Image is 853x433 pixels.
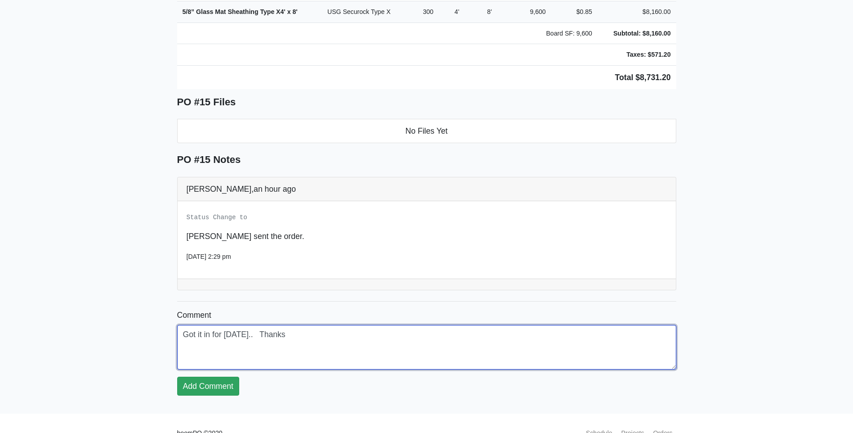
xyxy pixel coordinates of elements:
[183,8,298,15] strong: 5/8” Glass Mat Sheathing Type X
[287,8,291,15] span: x
[187,253,231,260] small: [DATE] 2:29 pm
[281,8,286,15] span: 4'
[177,377,239,396] a: Add Comment
[177,309,211,321] label: Comment
[187,232,304,241] span: [PERSON_NAME] sent the order.
[187,214,247,221] small: Status Change to
[518,1,551,23] td: 9,600
[598,1,676,23] td: $8,160.00
[177,65,676,89] td: Total $8,731.20
[322,1,407,23] td: USG Securock Type X
[598,23,676,44] td: Subtotal: $8,160.00
[551,1,598,23] td: $0.85
[178,177,676,201] div: [PERSON_NAME],
[487,8,492,15] span: 8'
[407,1,449,23] td: 300
[455,8,460,15] span: 4'
[177,96,676,108] h5: PO #15 Files
[598,44,676,66] td: Taxes: $571.20
[292,8,297,15] span: 8'
[177,154,676,166] h5: PO #15 Notes
[177,119,676,143] li: No Files Yet
[546,30,592,37] span: Board SF: 9,600
[254,185,296,194] span: an hour ago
